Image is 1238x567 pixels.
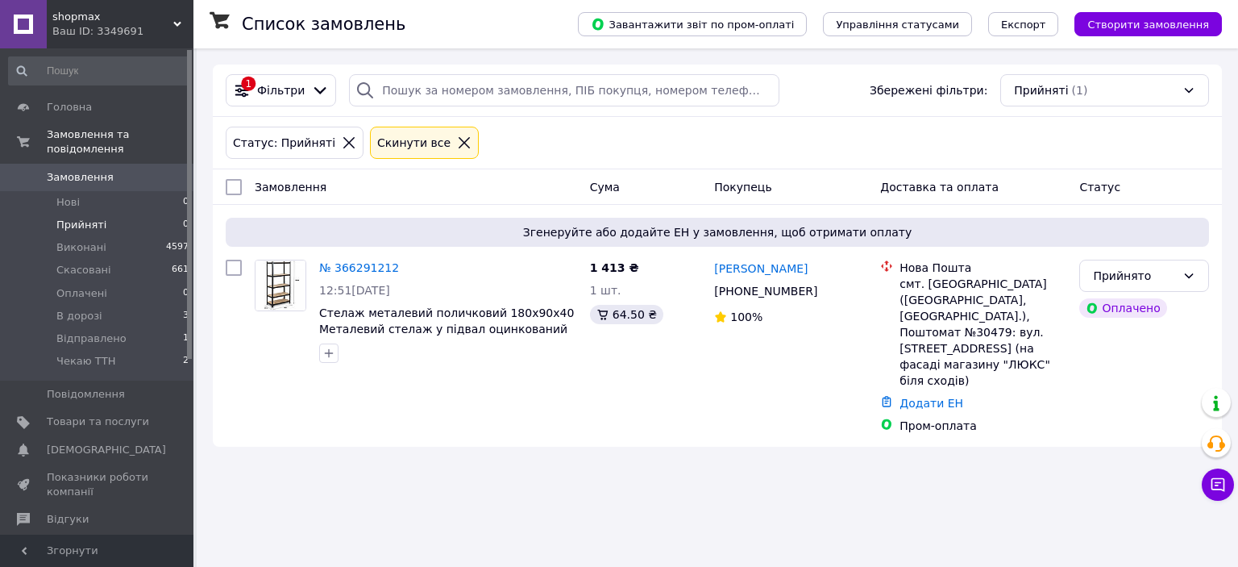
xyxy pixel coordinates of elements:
button: Чат з покупцем [1202,469,1234,501]
a: № 366291212 [319,261,399,274]
span: Нові [56,195,80,210]
span: Збережені фільтри: [870,82,987,98]
button: Управління статусами [823,12,972,36]
a: Стелаж металевий поличковий 180х90х40 Металевий стелаж у підвал оцинкований з полицею МДФ чорний [319,306,574,352]
span: Скасовані [56,263,111,277]
a: Створити замовлення [1058,17,1222,30]
span: 100% [730,311,762,323]
div: Пром-оплата [899,418,1066,434]
span: (1) [1072,84,1088,97]
span: Фільтри [257,82,305,98]
a: Фото товару [255,260,306,311]
span: shopmax [52,10,173,24]
h1: Список замовлень [242,15,405,34]
span: Повідомлення [47,387,125,402]
span: 12:51[DATE] [319,284,390,297]
button: Завантажити звіт по пром-оплаті [578,12,807,36]
span: Оплачені [56,286,107,301]
span: Статус [1079,181,1120,194]
span: Замовлення та повідомлення [47,127,193,156]
span: Відгуки [47,512,89,527]
span: 0 [183,218,189,232]
span: [PHONE_NUMBER] [714,285,817,298]
span: Відправлено [56,331,127,346]
span: 3 [183,309,189,323]
div: Ваш ID: 3349691 [52,24,193,39]
span: Покупець [714,181,771,194]
input: Пошук [8,56,190,85]
a: [PERSON_NAME] [714,261,808,277]
span: Управління статусами [836,19,959,31]
span: Прийняті [56,218,106,232]
span: Замовлення [255,181,326,194]
span: Згенеруйте або додайте ЕН у замовлення, щоб отримати оплату [232,224,1203,240]
span: Виконані [56,240,106,255]
span: Cума [590,181,620,194]
span: Завантажити звіт по пром-оплаті [591,17,794,31]
a: Додати ЕН [899,397,963,410]
span: Чекаю ТТН [56,354,115,369]
div: Статус: Прийняті [230,134,339,152]
div: 64.50 ₴ [590,305,663,324]
div: Нова Пошта [899,260,1066,276]
span: 661 [172,263,189,277]
span: Створити замовлення [1087,19,1209,31]
span: 2 [183,354,189,369]
span: 0 [183,195,189,210]
img: Фото товару [255,261,305,311]
input: Пошук за номером замовлення, ПІБ покупця, номером телефону, Email, номером накладної [349,74,779,106]
div: смт. [GEOGRAPHIC_DATA] ([GEOGRAPHIC_DATA], [GEOGRAPHIC_DATA].), Поштомат №30479: вул. [STREET_ADD... [899,276,1066,389]
span: 1 413 ₴ [590,261,639,274]
span: Товари та послуги [47,415,149,429]
span: [DEMOGRAPHIC_DATA] [47,443,166,457]
span: Експорт [1001,19,1046,31]
span: В дорозі [56,309,102,323]
div: Прийнято [1093,267,1176,285]
span: 1 шт. [590,284,621,297]
span: 0 [183,286,189,301]
span: Показники роботи компанії [47,470,149,499]
span: Прийняті [1014,82,1068,98]
button: Експорт [988,12,1059,36]
span: Замовлення [47,170,114,185]
div: Оплачено [1079,298,1166,318]
span: 1 [183,331,189,346]
button: Створити замовлення [1074,12,1222,36]
span: Головна [47,100,92,115]
span: 4597 [166,240,189,255]
div: Cкинути все [374,134,454,152]
span: Доставка та оплата [880,181,999,194]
